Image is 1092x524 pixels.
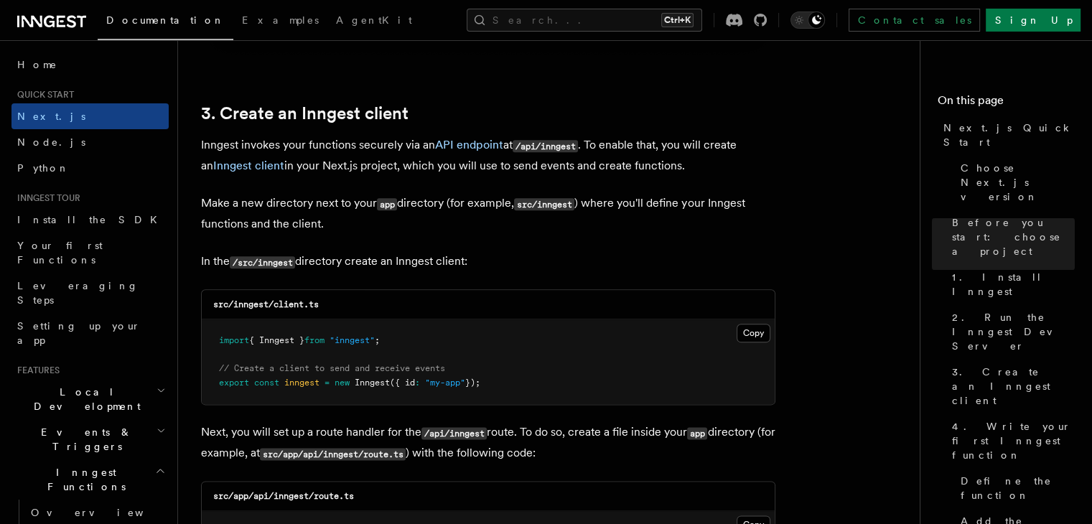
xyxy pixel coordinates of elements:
[946,304,1075,359] a: 2. Run the Inngest Dev Server
[11,89,74,100] span: Quick start
[946,264,1075,304] a: 1. Install Inngest
[11,313,169,353] a: Setting up your app
[946,413,1075,468] a: 4. Write your first Inngest function
[946,210,1075,264] a: Before you start: choose a project
[661,13,694,27] kbd: Ctrl+K
[513,140,578,152] code: /api/inngest
[952,270,1075,299] span: 1. Install Inngest
[219,335,249,345] span: import
[425,378,465,388] span: "my-app"
[952,365,1075,408] span: 3. Create an Inngest client
[242,14,319,26] span: Examples
[17,240,103,266] span: Your first Functions
[955,468,1075,508] a: Define the function
[254,378,279,388] span: const
[961,474,1075,502] span: Define the function
[335,378,350,388] span: new
[11,365,60,376] span: Features
[11,192,80,204] span: Inngest tour
[375,335,380,345] span: ;
[260,448,406,460] code: src/app/api/inngest/route.ts
[213,299,319,309] code: src/inngest/client.ts
[514,198,574,210] code: src/inngest
[952,310,1075,353] span: 2. Run the Inngest Dev Server
[435,138,503,151] a: API endpoint
[17,162,70,174] span: Python
[201,193,775,234] p: Make a new directory next to your directory (for example, ) where you'll define your Inngest func...
[327,4,421,39] a: AgentKit
[325,378,330,388] span: =
[17,111,85,122] span: Next.js
[17,280,139,306] span: Leveraging Steps
[390,378,415,388] span: ({ id
[11,465,155,494] span: Inngest Functions
[943,121,1075,149] span: Next.js Quick Start
[201,422,775,464] p: Next, you will set up a route handler for the route. To do so, create a file inside your director...
[230,256,295,268] code: /src/inngest
[304,335,325,345] span: from
[11,273,169,313] a: Leveraging Steps
[938,115,1075,155] a: Next.js Quick Start
[955,155,1075,210] a: Choose Next.js version
[849,9,980,32] a: Contact sales
[465,378,480,388] span: });
[11,459,169,500] button: Inngest Functions
[952,215,1075,258] span: Before you start: choose a project
[17,214,166,225] span: Install the SDK
[213,491,354,501] code: src/app/api/inngest/route.ts
[11,419,169,459] button: Events & Triggers
[355,378,390,388] span: Inngest
[17,57,57,72] span: Home
[938,92,1075,115] h4: On this page
[31,507,179,518] span: Overview
[11,52,169,78] a: Home
[11,379,169,419] button: Local Development
[219,363,445,373] span: // Create a client to send and receive events
[11,425,157,454] span: Events & Triggers
[11,103,169,129] a: Next.js
[336,14,412,26] span: AgentKit
[330,335,375,345] span: "inngest"
[421,427,487,439] code: /api/inngest
[201,135,775,176] p: Inngest invokes your functions securely via an at . To enable that, you will create an in your Ne...
[467,9,702,32] button: Search...Ctrl+K
[249,335,304,345] span: { Inngest }
[11,233,169,273] a: Your first Functions
[737,324,770,342] button: Copy
[106,14,225,26] span: Documentation
[11,385,157,413] span: Local Development
[11,207,169,233] a: Install the SDK
[961,161,1075,204] span: Choose Next.js version
[98,4,233,40] a: Documentation
[201,103,409,123] a: 3. Create an Inngest client
[17,320,141,346] span: Setting up your app
[415,378,420,388] span: :
[986,9,1081,32] a: Sign Up
[790,11,825,29] button: Toggle dark mode
[377,198,397,210] code: app
[213,159,284,172] a: Inngest client
[687,427,707,439] code: app
[233,4,327,39] a: Examples
[284,378,319,388] span: inngest
[11,129,169,155] a: Node.js
[219,378,249,388] span: export
[201,251,775,272] p: In the directory create an Inngest client:
[952,419,1075,462] span: 4. Write your first Inngest function
[11,155,169,181] a: Python
[17,136,85,148] span: Node.js
[946,359,1075,413] a: 3. Create an Inngest client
